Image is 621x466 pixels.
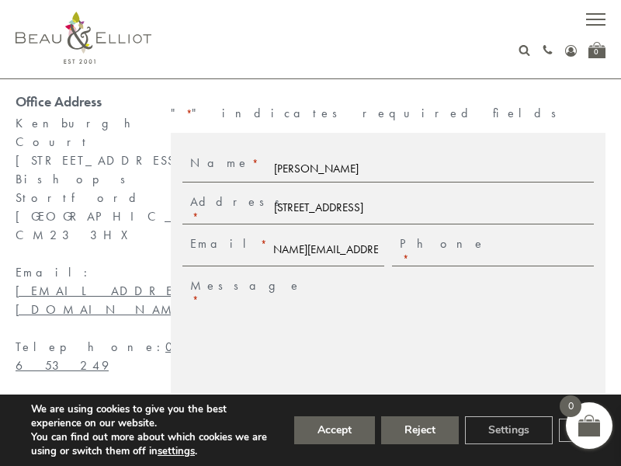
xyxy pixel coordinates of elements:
[31,402,272,430] p: We are using cookies to give you the best experience on our website.
[31,430,272,458] p: You can find out more about which cookies we are using or switch them off in .
[190,156,268,182] label: Name
[465,416,553,444] button: Settings
[588,42,605,58] a: 0
[559,419,587,442] button: Close GDPR Cookie Banner
[560,395,581,417] span: 0
[190,279,268,431] label: Message
[294,416,375,444] button: Accept
[16,283,206,318] a: [EMAIL_ADDRESS][DOMAIN_NAME]
[16,114,140,394] div: Kenburgh Court [STREET_ADDRESS] Bishops Stortford [GEOGRAPHIC_DATA] CM23 3HX Email: Telephone:
[400,237,477,266] label: Phone
[16,94,140,110] div: Office Address
[16,12,151,64] img: logo
[190,237,268,266] label: Email
[16,339,233,374] a: 01279 653 249
[171,106,605,120] p: " " indicates required fields
[190,195,268,224] label: Address
[381,416,459,444] button: Reject
[158,444,195,458] button: settings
